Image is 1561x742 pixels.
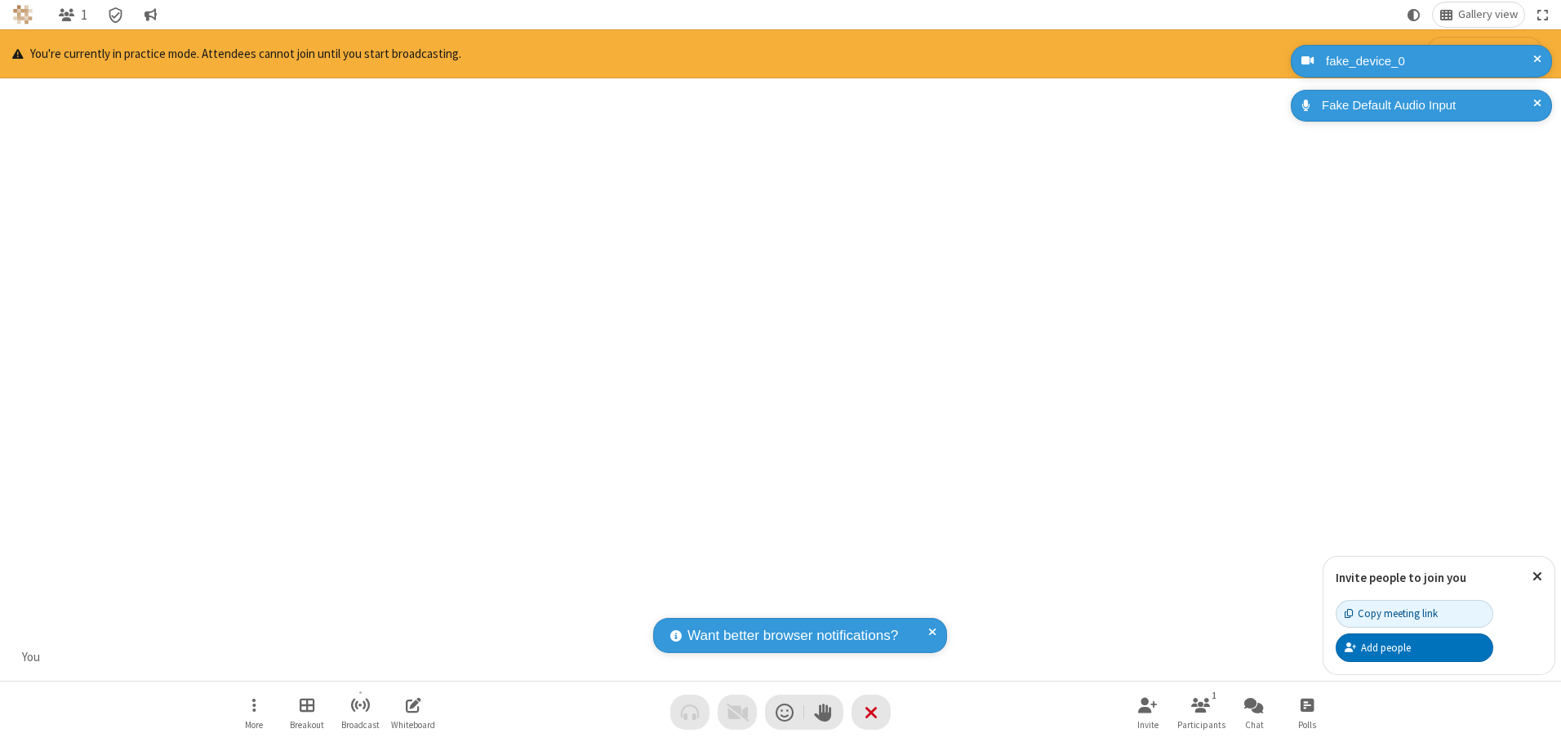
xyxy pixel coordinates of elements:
[282,689,331,735] button: Manage Breakout Rooms
[1123,689,1172,735] button: Invite participants (Alt+I)
[718,695,757,730] button: Video
[687,625,898,646] span: Want better browser notifications?
[1298,720,1316,730] span: Polls
[341,720,380,730] span: Broadcast
[1176,689,1225,735] button: Open participant list
[1283,689,1332,735] button: Open poll
[16,648,47,667] div: You
[1433,2,1524,27] button: Change layout
[229,689,278,735] button: Open menu
[1531,2,1555,27] button: Fullscreen
[852,695,891,730] button: End or leave meeting
[13,5,33,24] img: QA Selenium DO NOT DELETE OR CHANGE
[389,689,438,735] button: Open shared whiteboard
[1520,557,1554,597] button: Close popover
[81,7,87,23] span: 1
[1245,720,1264,730] span: Chat
[1426,37,1543,71] button: Start broadcasting
[1230,689,1279,735] button: Open chat
[51,2,94,27] button: Open participant list
[1458,8,1518,21] span: Gallery view
[1336,600,1493,628] button: Copy meeting link
[1345,606,1438,621] div: Copy meeting link
[1401,2,1427,27] button: Using system theme
[1320,52,1540,71] div: fake_device_0
[765,695,804,730] button: Send a reaction
[1336,633,1493,661] button: Add people
[100,2,131,27] div: Meeting details Encryption enabled
[137,2,163,27] button: Conversation
[290,720,324,730] span: Breakout
[245,720,263,730] span: More
[1316,96,1540,115] div: Fake Default Audio Input
[804,695,843,730] button: Raise hand
[12,45,461,64] p: You're currently in practice mode. Attendees cannot join until you start broadcasting.
[1336,570,1466,585] label: Invite people to join you
[1207,688,1221,703] div: 1
[1177,720,1225,730] span: Participants
[391,720,435,730] span: Whiteboard
[1137,720,1159,730] span: Invite
[336,689,385,735] button: Start broadcast
[670,695,709,730] button: Audio problem - check your Internet connection or call by phone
